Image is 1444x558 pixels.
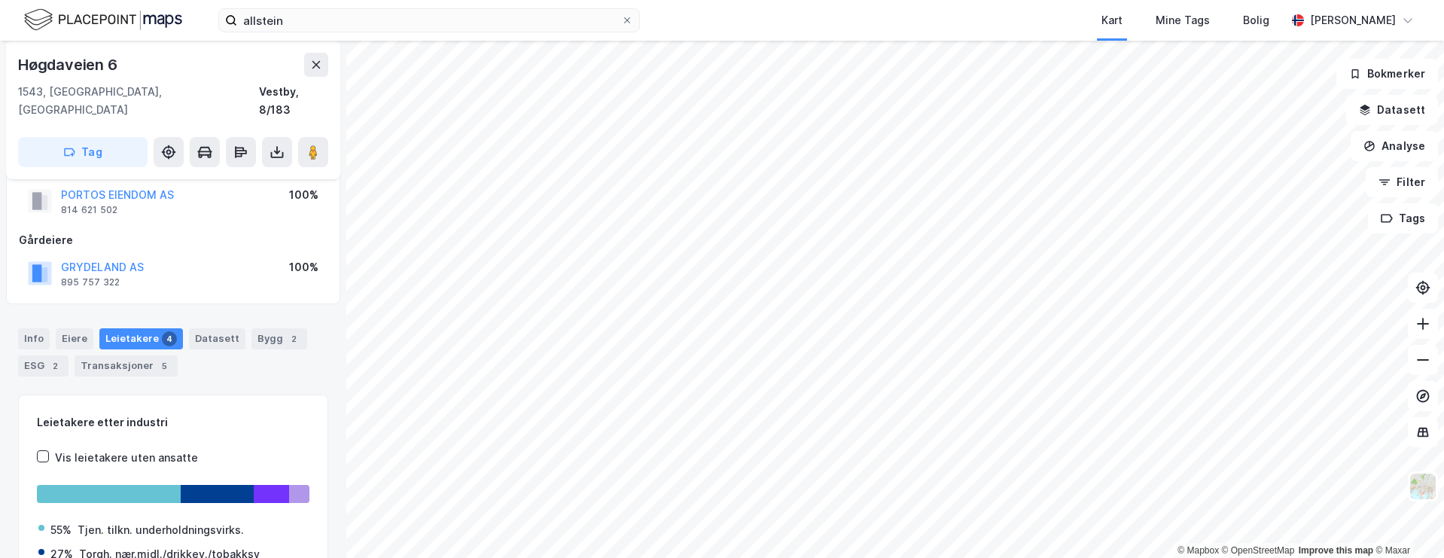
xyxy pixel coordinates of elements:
div: 2 [47,358,62,374]
div: 100% [289,258,318,276]
div: 2 [286,331,301,346]
div: Transaksjoner [75,355,178,377]
div: 55% [50,521,72,539]
div: Eiere [56,328,93,349]
div: 814 621 502 [61,204,117,216]
div: Info [18,328,50,349]
a: Mapbox [1177,545,1219,556]
div: ESG [18,355,69,377]
iframe: Chat Widget [1369,486,1444,558]
img: Z [1409,472,1437,501]
a: Improve this map [1299,545,1373,556]
div: Høgdaveien 6 [18,53,120,77]
div: Tjen. tilkn. underholdningsvirks. [78,521,244,539]
div: Vestby, 8/183 [259,83,328,119]
div: Kart [1101,11,1123,29]
div: 1543, [GEOGRAPHIC_DATA], [GEOGRAPHIC_DATA] [18,83,259,119]
div: 4 [162,331,177,346]
div: Bygg [251,328,307,349]
div: [PERSON_NAME] [1310,11,1396,29]
img: logo.f888ab2527a4732fd821a326f86c7f29.svg [24,7,182,33]
div: Mine Tags [1156,11,1210,29]
div: Bolig [1243,11,1269,29]
button: Bokmerker [1336,59,1438,89]
a: OpenStreetMap [1222,545,1295,556]
div: Vis leietakere uten ansatte [55,449,198,467]
div: Datasett [189,328,245,349]
button: Analyse [1351,131,1438,161]
div: Gårdeiere [19,231,327,249]
button: Tags [1368,203,1438,233]
div: 100% [289,186,318,204]
button: Filter [1366,167,1438,197]
button: Tag [18,137,148,167]
button: Datasett [1346,95,1438,125]
div: Leietakere [99,328,183,349]
div: 5 [157,358,172,374]
div: 895 757 322 [61,276,120,288]
input: Søk på adresse, matrikkel, gårdeiere, leietakere eller personer [237,9,621,32]
div: Leietakere etter industri [37,413,309,431]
